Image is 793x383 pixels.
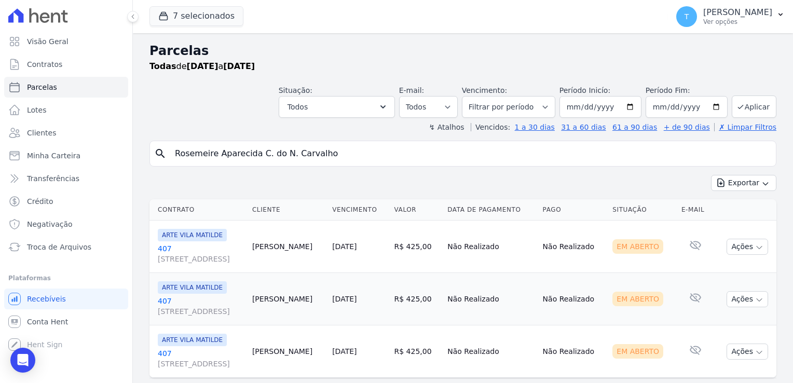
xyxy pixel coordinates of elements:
[248,221,328,273] td: [PERSON_NAME]
[443,221,538,273] td: Não Realizado
[390,199,444,221] th: Valor
[27,82,57,92] span: Parcelas
[732,95,776,118] button: Aplicar
[612,239,663,254] div: Em Aberto
[443,325,538,378] td: Não Realizado
[279,96,395,118] button: Todos
[158,229,227,241] span: ARTE VILA MATILDE
[27,128,56,138] span: Clientes
[462,86,507,94] label: Vencimento:
[668,2,793,31] button: T [PERSON_NAME] Ver opções
[4,31,128,52] a: Visão Geral
[248,199,328,221] th: Cliente
[27,219,73,229] span: Negativação
[429,123,464,131] label: ↯ Atalhos
[248,325,328,378] td: [PERSON_NAME]
[158,359,244,369] span: [STREET_ADDRESS]
[390,221,444,273] td: R$ 425,00
[559,86,610,94] label: Período Inicío:
[149,61,176,71] strong: Todas
[4,237,128,257] a: Troca de Arquivos
[158,243,244,264] a: 407[STREET_ADDRESS]
[4,122,128,143] a: Clientes
[727,344,768,360] button: Ações
[149,42,776,60] h2: Parcelas
[27,196,53,207] span: Crédito
[158,281,227,294] span: ARTE VILA MATILDE
[158,254,244,264] span: [STREET_ADDRESS]
[4,77,128,98] a: Parcelas
[27,317,68,327] span: Conta Hent
[27,173,79,184] span: Transferências
[328,199,390,221] th: Vencimento
[27,59,62,70] span: Contratos
[515,123,555,131] a: 1 a 30 dias
[4,168,128,189] a: Transferências
[27,36,69,47] span: Visão Geral
[4,191,128,212] a: Crédito
[158,334,227,346] span: ARTE VILA MATILDE
[471,123,510,131] label: Vencidos:
[539,325,609,378] td: Não Realizado
[612,292,663,306] div: Em Aberto
[539,199,609,221] th: Pago
[27,294,66,304] span: Recebíveis
[8,272,124,284] div: Plataformas
[332,347,357,355] a: [DATE]
[612,344,663,359] div: Em Aberto
[399,86,425,94] label: E-mail:
[4,100,128,120] a: Lotes
[154,147,167,160] i: search
[677,199,714,221] th: E-mail
[443,273,538,325] td: Não Realizado
[248,273,328,325] td: [PERSON_NAME]
[158,306,244,317] span: [STREET_ADDRESS]
[561,123,606,131] a: 31 a 60 dias
[169,143,772,164] input: Buscar por nome do lote ou do cliente
[4,54,128,75] a: Contratos
[332,295,357,303] a: [DATE]
[187,61,218,71] strong: [DATE]
[4,311,128,332] a: Conta Hent
[149,60,255,73] p: de a
[332,242,357,251] a: [DATE]
[27,242,91,252] span: Troca de Arquivos
[10,348,35,373] div: Open Intercom Messenger
[685,13,689,20] span: T
[27,105,47,115] span: Lotes
[223,61,255,71] strong: [DATE]
[4,145,128,166] a: Minha Carteira
[149,199,248,221] th: Contrato
[539,273,609,325] td: Não Realizado
[703,7,772,18] p: [PERSON_NAME]
[714,123,776,131] a: ✗ Limpar Filtros
[4,214,128,235] a: Negativação
[27,151,80,161] span: Minha Carteira
[390,325,444,378] td: R$ 425,00
[711,175,776,191] button: Exportar
[664,123,710,131] a: + de 90 dias
[149,6,243,26] button: 7 selecionados
[158,296,244,317] a: 407[STREET_ADDRESS]
[279,86,312,94] label: Situação:
[390,273,444,325] td: R$ 425,00
[4,289,128,309] a: Recebíveis
[608,199,677,221] th: Situação
[646,85,728,96] label: Período Fim:
[727,291,768,307] button: Ações
[539,221,609,273] td: Não Realizado
[612,123,657,131] a: 61 a 90 dias
[443,199,538,221] th: Data de Pagamento
[703,18,772,26] p: Ver opções
[288,101,308,113] span: Todos
[158,348,244,369] a: 407[STREET_ADDRESS]
[727,239,768,255] button: Ações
